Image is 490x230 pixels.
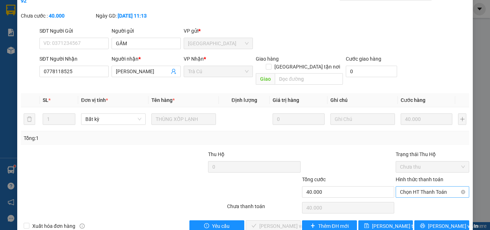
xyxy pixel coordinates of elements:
[171,69,176,74] span: user-add
[47,31,119,41] div: 0903848746
[81,97,108,103] span: Đơn vị tính
[151,97,175,103] span: Tên hàng
[47,6,64,14] span: Nhận:
[49,13,65,19] b: 40.000
[24,134,190,142] div: Tổng: 1
[204,223,209,229] span: exclamation-circle
[43,97,48,103] span: SL
[85,114,141,125] span: Bất kỳ
[256,56,279,62] span: Giao hàng
[184,56,204,62] span: VP Nhận
[188,38,249,49] span: Sài Gòn
[151,113,216,125] input: VD: Bàn, Ghế
[302,177,326,182] span: Tổng cước
[231,97,257,103] span: Định lượng
[208,151,225,157] span: Thu Hộ
[6,7,17,14] span: Gửi:
[400,161,465,172] span: Chưa thu
[21,12,94,20] div: Chưa cước :
[428,222,478,230] span: [PERSON_NAME] và In
[226,202,301,215] div: Chưa thanh toán
[112,55,181,63] div: Người nhận
[112,27,181,35] div: Người gửi
[188,66,249,77] span: Trà Cú
[118,13,147,19] b: [DATE] 11:13
[310,223,315,229] span: plus
[5,45,43,54] div: 30.000
[330,113,395,125] input: Ghi Chú
[39,55,109,63] div: SĐT Người Nhận
[47,22,119,31] div: HƯƠNG
[328,93,398,107] th: Ghi chú
[458,113,466,125] button: plus
[272,63,343,71] span: [GEOGRAPHIC_DATA] tận nơi
[401,97,425,103] span: Cước hàng
[96,12,169,20] div: Ngày GD:
[29,222,78,230] span: Xuất hóa đơn hàng
[6,6,42,15] div: Trà Cú
[461,190,465,194] span: close-circle
[396,150,469,158] div: Trạng thái Thu Hộ
[400,187,465,197] span: Chọn HT Thanh Toán
[396,177,443,182] label: Hình thức thanh toán
[5,46,17,53] span: CR :
[184,27,253,35] div: VP gửi
[273,113,324,125] input: 0
[346,66,397,77] input: Cước giao hàng
[273,97,299,103] span: Giá trị hàng
[39,27,109,35] div: SĐT Người Gửi
[346,56,381,62] label: Cước giao hàng
[420,223,425,229] span: printer
[212,222,230,230] span: Yêu cầu
[256,73,275,85] span: Giao
[318,222,349,230] span: Thêm ĐH mới
[401,113,452,125] input: 0
[80,224,85,229] span: info-circle
[24,113,35,125] button: delete
[47,6,119,22] div: [GEOGRAPHIC_DATA]
[372,222,429,230] span: [PERSON_NAME] thay đổi
[275,73,343,85] input: Dọc đường
[364,223,369,229] span: save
